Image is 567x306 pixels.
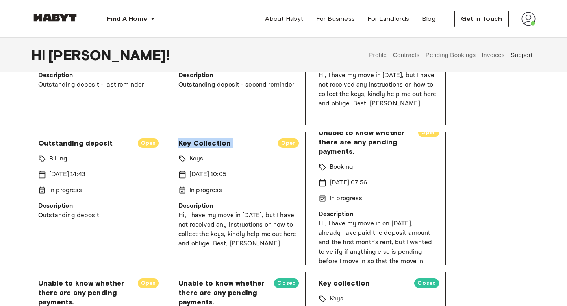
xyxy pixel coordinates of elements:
p: Hi, I have my move in on [DATE], I already have paid the deposit amount and the first month's ren... [319,219,439,285]
span: Open [138,139,159,147]
span: Unable to know whether there are any pending payments. [319,128,412,156]
p: [DATE] 07:56 [330,178,367,188]
span: [PERSON_NAME] ! [48,47,170,63]
a: About Habyt [259,11,309,27]
span: For Business [316,14,355,24]
span: Open [278,139,299,147]
p: Hi, I have my move in [DATE], but I have not received any instructions on how to collect the keys... [319,71,439,109]
span: Key collection [319,278,408,288]
span: Open [138,279,159,287]
button: Get in Touch [454,11,509,27]
a: Blog [416,11,442,27]
p: Description [178,201,299,211]
a: For Business [310,11,361,27]
span: Hi [31,47,48,63]
p: In progress [49,186,82,195]
span: Blog [422,14,436,24]
span: Closed [274,279,299,287]
p: [DATE] 10:05 [189,170,226,179]
p: In progress [330,194,362,203]
button: Contracts [392,38,421,72]
span: Open [418,129,439,136]
span: Find A Home [107,14,147,24]
button: Support [510,38,534,72]
p: Description [178,71,299,80]
span: Closed [414,279,439,287]
p: Billing [49,154,67,164]
p: Outstanding deposit - second reminder [178,80,299,90]
p: Description [319,210,439,219]
button: Pending Bookings [424,38,477,72]
p: Outstanding deposit [38,211,159,220]
p: [DATE] 14:43 [49,170,85,179]
p: Outstanding deposit - last reminder [38,80,159,90]
p: Hi, I have my move in [DATE], but I have not received any instructions on how to collect the keys... [178,211,299,249]
button: Find A Home [101,11,161,27]
a: For Landlords [361,11,415,27]
img: avatar [521,12,535,26]
span: About Habyt [265,14,303,24]
img: Habyt [31,14,79,22]
span: Outstanding deposit [38,138,132,148]
span: For Landlords [367,14,409,24]
p: Keys [330,294,344,304]
button: Invoices [481,38,506,72]
p: In progress [189,186,222,195]
p: Keys [189,154,204,164]
p: Description [38,71,159,80]
p: Description [38,201,159,211]
button: Profile [368,38,388,72]
span: Get in Touch [461,14,502,24]
p: Booking [330,162,353,172]
span: Key Collection [178,138,272,148]
div: user profile tabs [366,38,535,72]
